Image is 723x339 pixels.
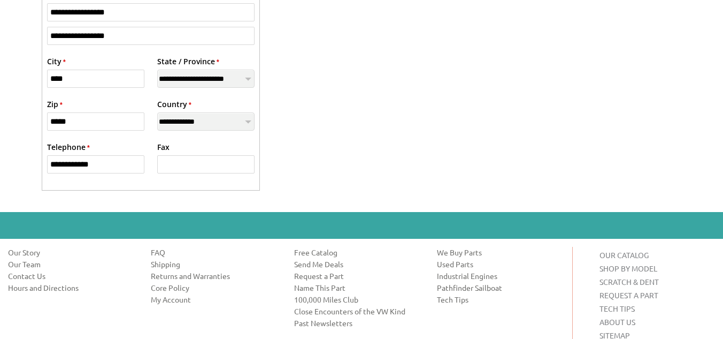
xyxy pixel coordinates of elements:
[8,282,135,293] a: Hours and Directions
[294,306,421,317] a: Close Encounters of the VW Kind
[294,270,421,281] a: Request a Part
[151,294,278,305] a: My Account
[151,259,278,269] a: Shipping
[437,247,564,258] a: We Buy Parts
[437,270,564,281] a: Industrial Engines
[437,282,564,293] a: Pathfinder Sailboat
[599,317,635,327] a: ABOUT US
[599,304,635,313] a: TECH TIPS
[294,282,421,293] a: Name This Part
[47,141,90,153] label: Telephone
[151,282,278,293] a: Core Policy
[437,259,564,269] a: Used Parts
[157,99,191,110] label: Country
[294,318,421,328] a: Past Newsletters
[157,141,170,153] label: Fax
[8,270,135,281] a: Contact Us
[151,247,278,258] a: FAQ
[8,259,135,269] a: Our Team
[599,263,657,273] a: SHOP BY MODEL
[294,294,421,305] a: 100,000 Miles Club
[151,270,278,281] a: Returns and Warranties
[47,99,63,110] label: Zip
[8,247,135,258] a: Our Story
[599,277,659,287] a: SCRATCH & DENT
[47,56,66,67] label: City
[294,259,421,269] a: Send Me Deals
[599,290,658,300] a: REQUEST A PART
[157,56,219,67] label: State / Province
[294,247,421,258] a: Free Catalog
[437,294,564,305] a: Tech Tips
[599,250,649,260] a: OUR CATALOG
